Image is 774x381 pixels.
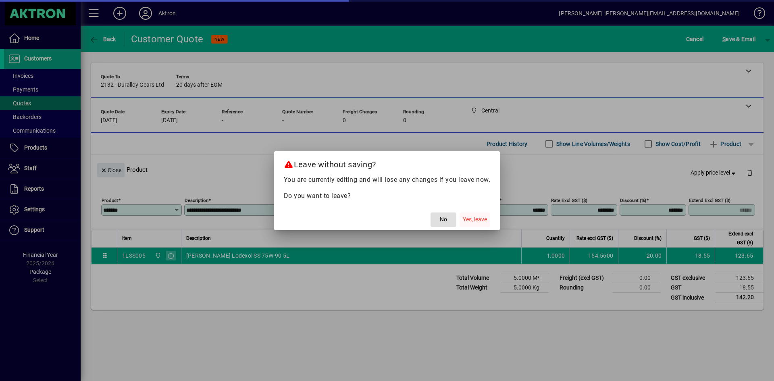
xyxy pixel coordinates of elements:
[463,215,487,224] span: Yes, leave
[460,212,490,227] button: Yes, leave
[284,191,491,201] p: Do you want to leave?
[440,215,447,224] span: No
[431,212,456,227] button: No
[284,175,491,185] p: You are currently editing and will lose any changes if you leave now.
[274,151,500,175] h2: Leave without saving?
